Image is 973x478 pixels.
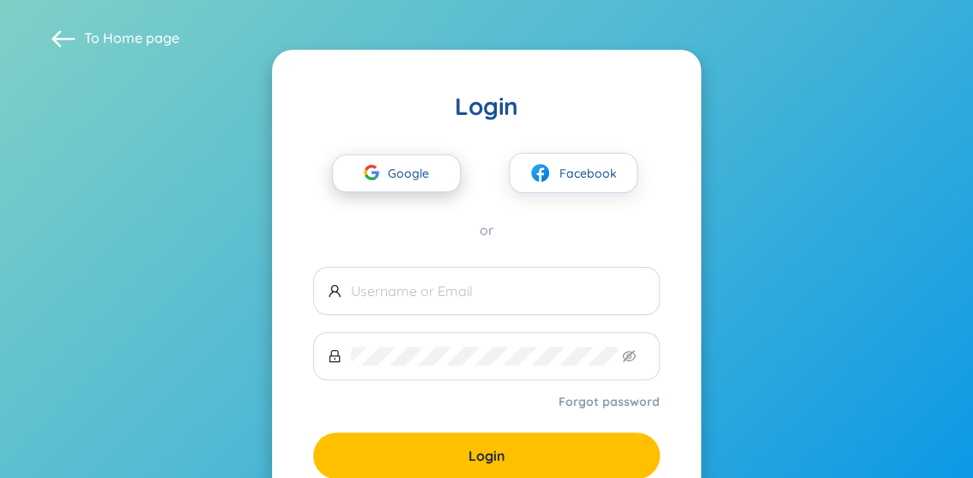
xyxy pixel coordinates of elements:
[103,29,179,46] a: Home page
[559,393,660,410] a: Forgot password
[388,155,438,191] span: Google
[529,162,551,184] img: facebook
[84,28,179,47] span: To
[313,91,660,122] div: Login
[351,281,645,300] input: Username or Email
[559,164,617,183] span: Facebook
[328,284,341,298] span: user
[328,349,341,363] span: lock
[332,154,461,192] button: Google
[622,349,636,363] span: eye-invisible
[313,221,660,239] div: or
[509,153,638,193] button: facebookFacebook
[468,446,505,465] span: Login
